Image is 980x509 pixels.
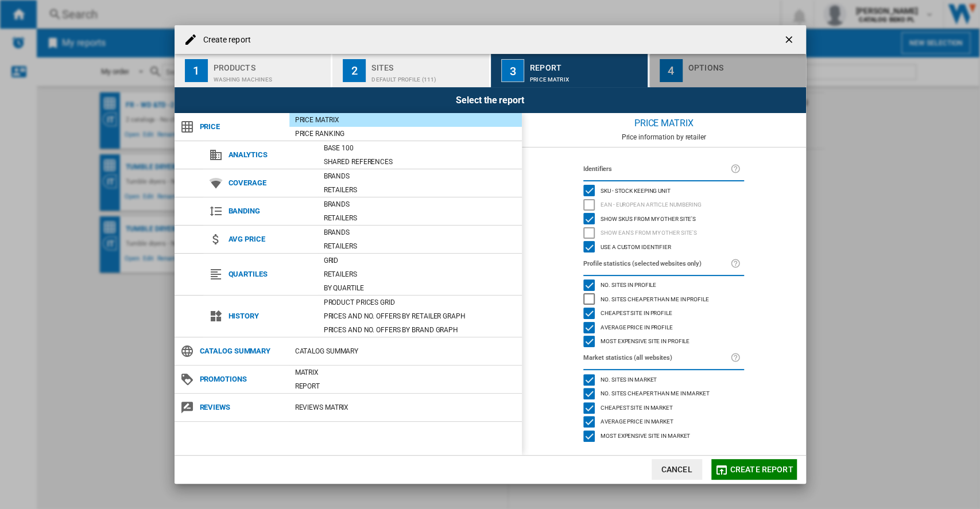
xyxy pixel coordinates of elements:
md-checkbox: Average price in market [583,415,744,429]
md-checkbox: Average price in profile [583,320,744,335]
ng-md-icon: getI18NText('BUTTONS.CLOSE_DIALOG') [783,34,797,48]
md-checkbox: Use a custom identifier [583,240,744,254]
div: Select the report [175,87,806,113]
span: Create report [730,465,793,474]
div: Retailers [318,240,522,252]
div: Retailers [318,184,522,196]
button: 1 Products Washing machines [175,54,332,87]
div: Washing machines [214,71,327,83]
span: Show EAN's from my other site's [601,228,697,236]
div: Brands [318,170,522,182]
md-checkbox: Most expensive site in market [583,429,744,443]
span: History [223,308,318,324]
div: Sites [371,59,485,71]
md-checkbox: Show SKU'S from my other site's [583,212,744,226]
md-checkbox: Cheapest site in profile [583,306,744,321]
span: EAN - European Article Numbering [601,200,702,208]
div: Prices and No. offers by brand graph [318,324,522,336]
div: Brands [318,199,522,210]
div: Catalog Summary [289,345,522,357]
label: Identifiers [583,163,730,176]
div: Products [214,59,327,71]
span: Show SKU'S from my other site's [601,214,696,222]
div: Retailers [318,212,522,224]
span: Promotions [194,371,289,387]
span: Average price in market [601,417,673,425]
div: Prices and No. offers by retailer graph [318,310,522,322]
div: Shared references [318,156,522,168]
span: Reviews [194,399,289,415]
span: SKU - Stock Keeping Unit [601,186,671,194]
div: Default profile (111) [371,71,485,83]
span: No. sites in profile [601,280,656,288]
md-checkbox: Show EAN's from my other site's [583,226,744,240]
md-checkbox: No. sites cheaper than me in market [583,387,744,401]
div: Matrix [289,367,522,378]
span: Use a custom identifier [601,242,671,250]
label: Market statistics (all websites) [583,352,730,364]
div: 4 [660,59,683,82]
span: Quartiles [223,266,318,282]
div: Report [289,380,522,392]
span: Most expensive site in market [601,431,690,439]
div: Product prices grid [318,297,522,308]
button: 4 Options [649,54,806,87]
button: getI18NText('BUTTONS.CLOSE_DIALOG') [778,28,801,51]
button: Cancel [652,459,702,480]
span: No. sites cheaper than me in market [601,388,710,397]
span: No. sites in market [601,375,657,383]
md-checkbox: EAN - European Article Numbering [583,198,744,212]
md-checkbox: No. sites cheaper than me in profile [583,292,744,306]
label: Profile statistics (selected websites only) [583,258,730,270]
md-checkbox: No. sites in market [583,372,744,387]
span: Analytics [223,147,318,163]
div: 3 [501,59,524,82]
h4: Create report [197,34,251,46]
span: Cheapest site in profile [601,308,672,316]
div: Brands [318,227,522,238]
div: REVIEWS Matrix [289,402,522,413]
span: Price [194,119,289,135]
span: Cheapest site in market [601,403,673,411]
span: Avg price [223,231,318,247]
div: Options [688,59,801,71]
div: Price Matrix [522,113,806,133]
div: Report [530,59,643,71]
button: Create report [711,459,797,480]
div: Price Ranking [289,128,522,139]
md-checkbox: No. sites in profile [583,278,744,293]
md-checkbox: Cheapest site in market [583,401,744,415]
div: Price Matrix [289,114,522,126]
span: Banding [223,203,318,219]
div: Base 100 [318,142,522,154]
span: Catalog Summary [194,343,289,359]
div: Retailers [318,269,522,280]
button: 3 Report Price Matrix [491,54,649,87]
div: Price Matrix [530,71,643,83]
div: Price information by retailer [522,133,806,141]
span: Coverage [223,175,318,191]
button: 2 Sites Default profile (111) [332,54,490,87]
div: Grid [318,255,522,266]
div: By quartile [318,282,522,294]
div: 1 [185,59,208,82]
span: Average price in profile [601,323,673,331]
md-checkbox: SKU - Stock Keeping Unit [583,184,744,198]
div: 2 [343,59,366,82]
md-checkbox: Most expensive site in profile [583,335,744,349]
span: Most expensive site in profile [601,336,690,344]
span: No. sites cheaper than me in profile [601,294,708,302]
